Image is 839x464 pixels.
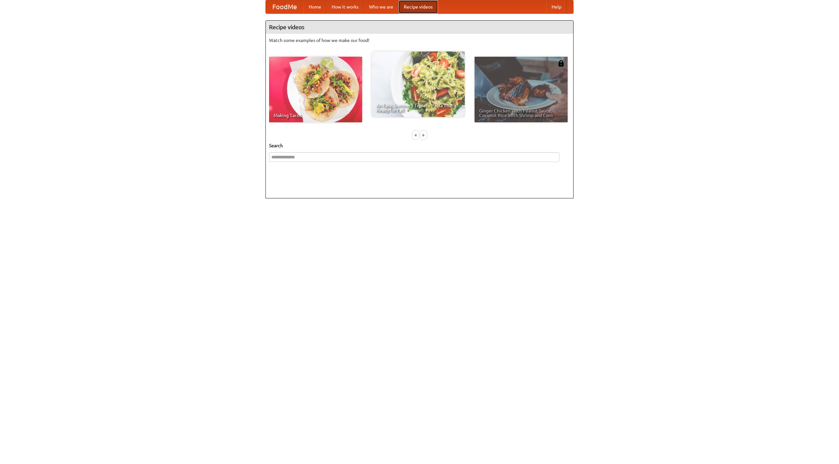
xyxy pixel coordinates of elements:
a: An Easy, Summery Tomato Pasta That's Ready for Fall [372,51,465,117]
a: Help [546,0,567,13]
h5: Search [269,142,570,149]
div: » [420,131,426,139]
a: How it works [326,0,364,13]
h4: Recipe videos [266,21,573,34]
a: Home [303,0,326,13]
div: « [413,131,419,139]
span: Making Tacos [274,113,358,118]
a: Who we are [364,0,399,13]
span: An Easy, Summery Tomato Pasta That's Ready for Fall [376,103,460,112]
a: Recipe videos [399,0,438,13]
img: 483408.png [558,60,564,67]
p: Watch some examples of how we make our food! [269,37,570,44]
a: Making Tacos [269,57,362,122]
a: FoodMe [266,0,303,13]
